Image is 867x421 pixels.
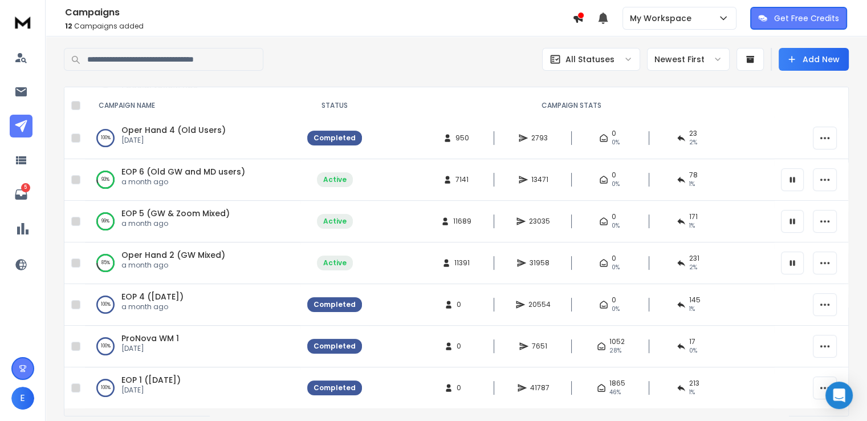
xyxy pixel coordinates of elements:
div: Completed [314,342,356,351]
span: 213 [689,379,699,388]
span: 11391 [454,258,470,268]
p: 85 % [101,257,110,269]
p: [DATE] [121,344,179,353]
button: Add New [779,48,849,71]
span: 7141 [455,175,469,184]
div: Active [323,175,347,184]
p: 99 % [101,216,109,227]
span: 17 [689,337,695,346]
h1: Campaigns [65,6,572,19]
span: 1 % [689,305,695,314]
span: 7651 [532,342,547,351]
span: 0 % [689,346,697,355]
a: EOP 4 ([DATE]) [121,291,184,302]
a: EOP 5 (GW & Zoom Mixed) [121,208,230,219]
p: a month ago [121,219,230,228]
span: 41787 [530,383,549,392]
span: 0% [612,138,620,147]
span: 0% [612,263,620,272]
span: 1 % [689,180,695,189]
span: 20554 [528,300,551,309]
p: 100 % [101,341,111,352]
span: 2 % [689,263,697,272]
span: 0 [612,171,616,180]
span: 23 [689,129,697,138]
span: 0 [457,300,468,309]
span: 13471 [531,175,548,184]
span: 145 [689,295,701,305]
span: 12 [65,21,72,31]
p: Campaigns added [65,22,572,31]
a: Oper Hand 4 (Old Users) [121,124,226,136]
span: 1052 [609,337,625,346]
td: 100%EOP 1 ([DATE])[DATE] [85,367,300,409]
button: Newest First [647,48,730,71]
td: 100%ProNova WM 1[DATE] [85,326,300,367]
span: 231 [689,254,699,263]
span: 1 % [689,388,695,397]
th: CAMPAIGN NAME [85,87,300,124]
div: Completed [314,133,356,143]
span: 31958 [530,258,549,268]
div: Open Intercom Messenger [825,382,853,409]
span: 0 [457,383,468,392]
p: 93 % [101,174,109,185]
img: logo [11,11,34,33]
span: 950 [455,133,469,143]
span: 11689 [453,217,471,226]
p: Get Free Credits [774,13,839,24]
td: 93%EOP 6 (Old GW and MD users)a month ago [85,159,300,201]
div: Completed [314,383,356,392]
div: Completed [314,300,356,309]
p: a month ago [121,261,225,270]
p: 5 [21,183,30,192]
span: 46 % [609,388,621,397]
div: Active [323,258,347,268]
div: Active [323,217,347,226]
a: ProNova WM 1 [121,333,179,344]
p: 100 % [101,132,111,144]
a: EOP 1 ([DATE]) [121,374,181,386]
span: 0 [612,212,616,221]
td: 85%Oper Hand 2 (GW Mixed)a month ago [85,242,300,284]
span: 23035 [529,217,550,226]
span: 2793 [531,133,548,143]
a: Oper Hand 2 (GW Mixed) [121,249,225,261]
p: 100 % [101,299,111,310]
th: STATUS [300,87,369,124]
button: E [11,387,34,410]
p: 100 % [101,382,111,394]
a: 5 [10,183,32,206]
p: [DATE] [121,136,226,145]
span: 0% [612,305,620,314]
span: 0 [457,342,468,351]
span: 0% [612,180,620,189]
th: CAMPAIGN STATS [369,87,774,124]
a: EOP 6 (Old GW and MD users) [121,166,245,177]
p: a month ago [121,177,245,187]
p: All Statuses [565,54,614,65]
button: Get Free Credits [750,7,847,30]
td: 100%Oper Hand 4 (Old Users)[DATE] [85,118,300,159]
p: My Workspace [630,13,696,24]
span: 1 % [689,221,695,230]
td: 99%EOP 5 (GW & Zoom Mixed)a month ago [85,201,300,242]
span: 78 [689,171,698,180]
span: 2 % [689,138,697,147]
p: [DATE] [121,386,181,395]
span: 0 [612,129,616,138]
p: a month ago [121,302,184,311]
span: 1865 [609,379,625,388]
span: 171 [689,212,698,221]
span: 28 % [609,346,621,355]
span: 0% [612,221,620,230]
